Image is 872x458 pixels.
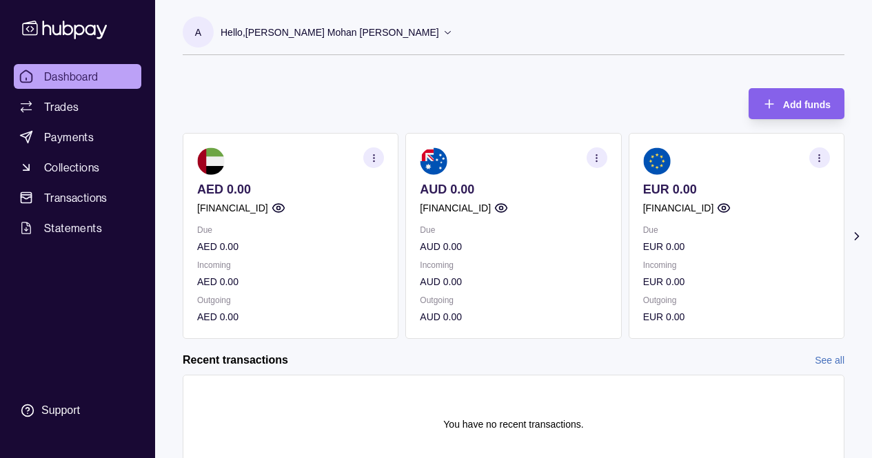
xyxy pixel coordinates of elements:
[643,239,830,254] p: EUR 0.00
[420,182,607,197] p: AUD 0.00
[443,417,583,432] p: You have no recent transactions.
[197,200,268,216] p: [FINANCIAL_ID]
[44,98,79,115] span: Trades
[14,125,141,149] a: Payments
[420,239,607,254] p: AUD 0.00
[197,147,225,175] img: ae
[14,396,141,425] a: Support
[44,159,99,176] span: Collections
[420,309,607,324] p: AUD 0.00
[815,353,844,368] a: See all
[44,68,99,85] span: Dashboard
[197,258,384,273] p: Incoming
[197,274,384,289] p: AED 0.00
[197,293,384,308] p: Outgoing
[14,185,141,210] a: Transactions
[221,25,439,40] p: Hello, [PERSON_NAME] Mohan [PERSON_NAME]
[44,220,102,236] span: Statements
[14,155,141,180] a: Collections
[195,25,201,40] p: A
[643,182,830,197] p: EUR 0.00
[197,222,384,238] p: Due
[14,64,141,89] a: Dashboard
[420,274,607,289] p: AUD 0.00
[420,293,607,308] p: Outgoing
[643,274,830,289] p: EUR 0.00
[183,353,288,368] h2: Recent transactions
[643,258,830,273] p: Incoming
[783,99,831,110] span: Add funds
[643,147,671,175] img: eu
[420,200,491,216] p: [FINANCIAL_ID]
[14,216,141,240] a: Statements
[420,222,607,238] p: Due
[197,239,384,254] p: AED 0.00
[420,258,607,273] p: Incoming
[41,403,80,418] div: Support
[643,200,714,216] p: [FINANCIAL_ID]
[749,88,844,119] button: Add funds
[197,182,384,197] p: AED 0.00
[44,129,94,145] span: Payments
[643,309,830,324] p: EUR 0.00
[643,222,830,238] p: Due
[44,189,108,206] span: Transactions
[197,309,384,324] p: AED 0.00
[643,293,830,308] p: Outgoing
[420,147,447,175] img: au
[14,94,141,119] a: Trades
